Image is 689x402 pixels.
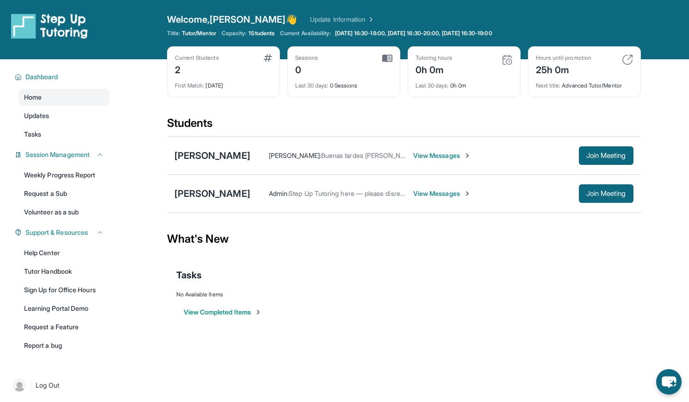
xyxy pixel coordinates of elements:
[269,189,289,197] span: Admin :
[416,82,449,89] span: Last 30 days :
[19,245,109,261] a: Help Center
[19,282,109,298] a: Sign Up for Office Hours
[382,54,392,63] img: card
[25,228,88,237] span: Support & Resources
[167,30,180,37] span: Title:
[536,82,561,89] span: Next title :
[586,191,626,196] span: Join Meeting
[24,111,50,120] span: Updates
[335,30,492,37] span: [DATE] 16:30-18:00, [DATE] 16:30-20:00, [DATE] 16:30-19:00
[622,54,633,65] img: card
[11,13,88,39] img: logo
[269,151,321,159] span: [PERSON_NAME] :
[536,76,633,89] div: Advanced Tutor/Mentor
[656,369,682,395] button: chat-button
[167,116,641,136] div: Students
[416,76,513,89] div: 0h 0m
[174,149,250,162] div: [PERSON_NAME]
[176,269,202,282] span: Tasks
[167,219,641,259] div: What's New
[19,107,109,124] a: Updates
[413,151,471,160] span: View Messages
[536,62,591,76] div: 25h 0m
[333,30,494,37] a: [DATE] 16:30-18:00, [DATE] 16:30-20:00, [DATE] 16:30-19:00
[175,54,219,62] div: Current Students
[9,375,109,396] a: |Log Out
[295,62,318,76] div: 0
[175,62,219,76] div: 2
[295,76,392,89] div: 0 Sessions
[22,72,104,82] button: Dashboard
[19,263,109,280] a: Tutor Handbook
[536,54,591,62] div: Hours until promotion
[280,30,331,37] span: Current Availability:
[176,291,632,298] div: No Available Items
[19,204,109,220] a: Volunteer as a sub
[586,153,626,158] span: Join Meeting
[175,82,205,89] span: First Match :
[416,54,453,62] div: Tutoring hours
[295,82,329,89] span: Last 30 days :
[182,30,216,37] span: Tutor/Mentor
[579,184,633,203] button: Join Meeting
[25,72,58,82] span: Dashboard
[36,381,60,390] span: Log Out
[24,130,41,139] span: Tasks
[19,300,109,317] a: Learning Portal Demo
[416,62,453,76] div: 0h 0m
[464,152,471,159] img: Chevron-Right
[24,93,42,102] span: Home
[295,54,318,62] div: Sessions
[19,126,109,143] a: Tasks
[19,89,109,106] a: Home
[19,167,109,183] a: Weekly Progress Report
[19,337,109,354] a: Report a bug
[310,15,375,24] a: Update Information
[22,150,104,159] button: Session Management
[175,76,272,89] div: [DATE]
[19,319,109,335] a: Request a Feature
[579,146,633,165] button: Join Meeting
[413,189,471,198] span: View Messages
[248,30,274,37] span: 1 Students
[25,150,90,159] span: Session Management
[22,228,104,237] button: Support & Resources
[264,54,272,62] img: card
[30,380,32,391] span: |
[502,54,513,65] img: card
[174,187,250,200] div: [PERSON_NAME]
[366,15,375,24] img: Chevron Right
[464,190,471,197] img: Chevron-Right
[19,185,109,202] a: Request a Sub
[167,13,298,26] span: Welcome, [PERSON_NAME] 👋
[13,379,26,392] img: user-img
[184,308,262,317] button: View Completed Items
[222,30,247,37] span: Capacity:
